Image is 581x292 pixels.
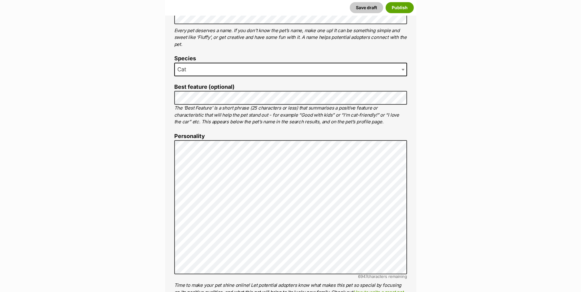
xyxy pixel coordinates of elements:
[358,274,367,279] span: 6947
[174,27,407,48] p: Every pet deserves a name. If you don’t know the pet’s name, make one up! It can be something sim...
[174,274,407,279] div: characters remaining
[174,105,407,125] p: The ‘Best Feature’ is a short phrase (25 characters or less) that summarises a positive feature o...
[174,55,407,62] label: Species
[175,65,192,74] span: Cat
[174,63,407,76] span: Cat
[174,133,407,140] label: Personality
[386,2,414,13] button: Publish
[350,2,383,13] button: Save draft
[174,84,407,90] label: Best feature (optional)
